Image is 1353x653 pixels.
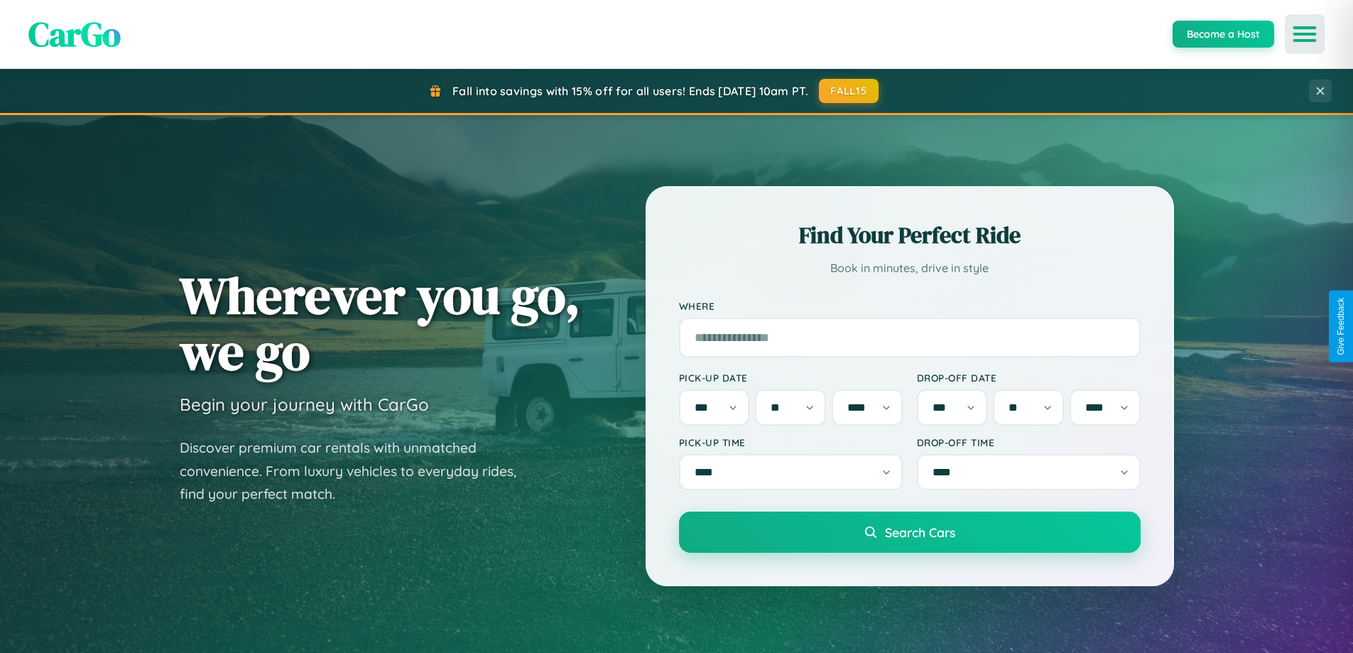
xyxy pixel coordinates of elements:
[885,524,955,540] span: Search Cars
[452,84,808,98] span: Fall into savings with 15% off for all users! Ends [DATE] 10am PT.
[1336,298,1346,355] div: Give Feedback
[180,267,580,379] h1: Wherever you go, we go
[180,394,429,415] h3: Begin your journey with CarGo
[679,436,903,448] label: Pick-up Time
[679,300,1141,312] label: Where
[679,258,1141,279] p: Book in minutes, drive in style
[1285,14,1325,54] button: Open menu
[180,436,535,506] p: Discover premium car rentals with unmatched convenience. From luxury vehicles to everyday rides, ...
[917,372,1141,384] label: Drop-off Date
[917,436,1141,448] label: Drop-off Time
[28,11,121,58] span: CarGo
[679,372,903,384] label: Pick-up Date
[679,512,1141,553] button: Search Cars
[1173,21,1274,48] button: Become a Host
[679,220,1141,251] h2: Find Your Perfect Ride
[819,79,879,103] button: FALL15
